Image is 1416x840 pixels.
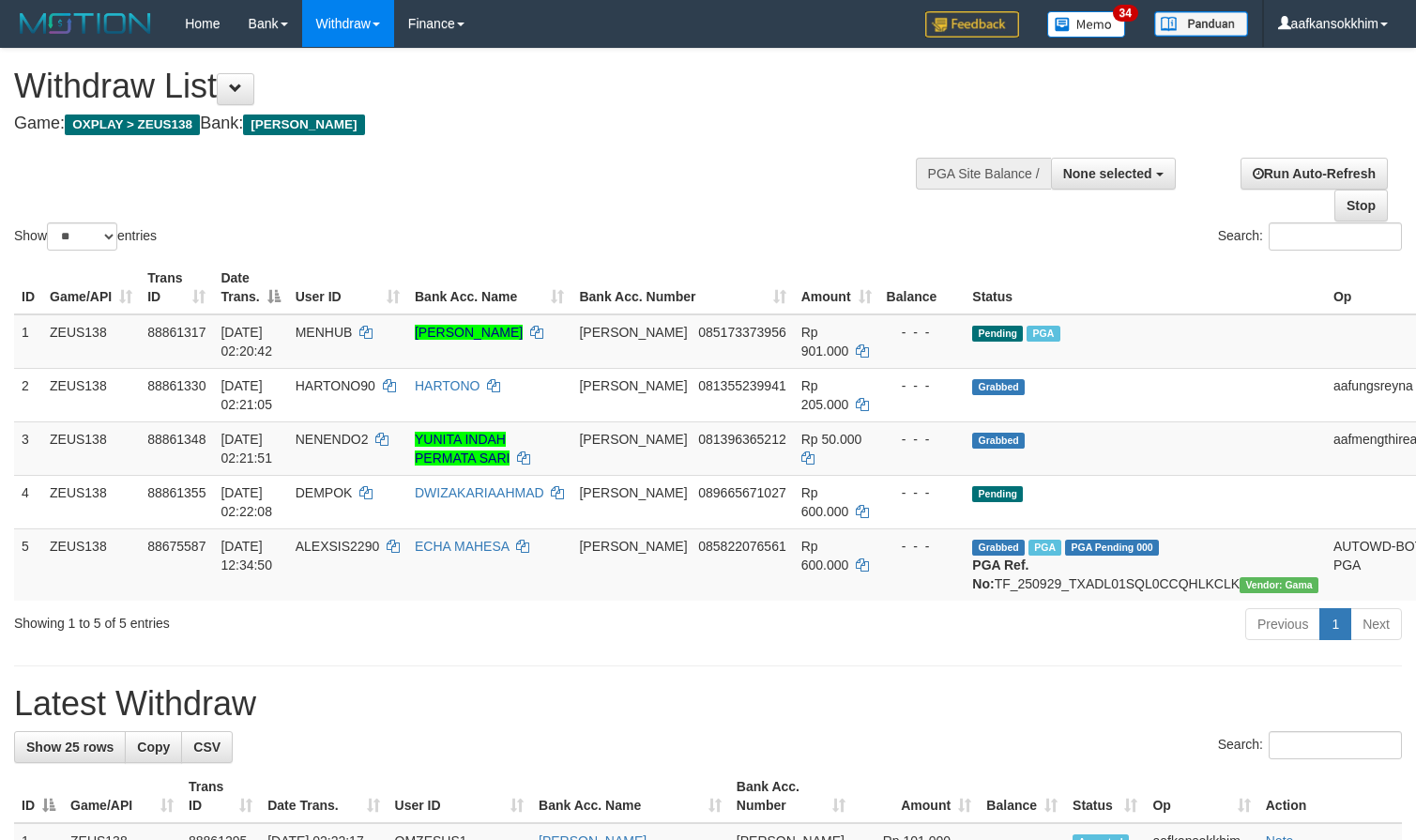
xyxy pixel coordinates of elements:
span: Rp 901.000 [801,325,849,359]
td: ZEUS138 [42,421,140,475]
span: Copy 085173373956 to clipboard [698,325,785,340]
h4: Game: Bank: [14,115,925,133]
a: HARTONO [415,378,480,393]
span: CSV [193,740,221,755]
span: [DATE] 02:21:05 [221,378,272,412]
th: Status: activate to sort column ascending [1065,770,1145,823]
th: Game/API: activate to sort column ascending [63,770,181,823]
span: Pending [972,486,1023,502]
div: - - - [887,323,958,342]
span: DEMPOK [296,485,353,500]
th: Bank Acc. Name: activate to sort column ascending [407,261,571,314]
span: Copy 089665671027 to clipboard [698,485,785,500]
td: 3 [14,421,42,475]
span: [PERSON_NAME] [579,378,687,393]
span: Copy 081355239941 to clipboard [698,378,785,393]
a: ECHA MAHESA [415,539,509,554]
td: ZEUS138 [42,528,140,601]
th: ID [14,261,42,314]
a: DWIZAKARIAAHMAD [415,485,544,500]
img: MOTION_logo.png [14,9,157,38]
span: [PERSON_NAME] [243,115,364,135]
b: PGA Ref. No: [972,557,1028,591]
button: None selected [1051,158,1176,190]
span: Rp 600.000 [801,485,849,519]
a: Run Auto-Refresh [1241,158,1388,190]
th: ID: activate to sort column descending [14,770,63,823]
th: Bank Acc. Name: activate to sort column ascending [531,770,729,823]
th: Op: activate to sort column ascending [1145,770,1257,823]
th: Bank Acc. Number: activate to sort column ascending [571,261,793,314]
span: [DATE] 12:34:50 [221,539,272,573]
th: Amount: activate to sort column ascending [853,770,979,823]
span: HARTONO90 [296,378,375,393]
span: Copy 081396365212 to clipboard [698,432,785,447]
td: ZEUS138 [42,368,140,421]
span: [DATE] 02:21:51 [221,432,272,466]
span: Vendor URL: https://trx31.1velocity.biz [1240,577,1318,593]
td: 4 [14,475,42,528]
span: Rp 600.000 [801,539,849,573]
th: Status [965,261,1326,314]
th: Amount: activate to sort column ascending [794,261,879,314]
span: MENHUB [296,325,353,340]
span: 88861330 [147,378,206,393]
td: ZEUS138 [42,475,140,528]
img: panduan.png [1154,11,1248,37]
div: - - - [887,430,958,449]
span: Show 25 rows [26,740,114,755]
th: Bank Acc. Number: activate to sort column ascending [729,770,853,823]
span: [PERSON_NAME] [579,485,687,500]
a: Copy [125,731,182,763]
th: Trans ID: activate to sort column ascending [181,770,260,823]
div: - - - [887,483,958,502]
th: Game/API: activate to sort column ascending [42,261,140,314]
span: Copy 085822076561 to clipboard [698,539,785,554]
span: None selected [1063,166,1152,181]
select: Showentries [47,222,117,251]
input: Search: [1269,222,1402,251]
span: Marked by aafkaynarin [1027,326,1059,342]
a: Next [1350,608,1402,640]
span: 88861348 [147,432,206,447]
span: [DATE] 02:20:42 [221,325,272,359]
input: Search: [1269,731,1402,759]
img: Feedback.jpg [925,11,1019,38]
th: Trans ID: activate to sort column ascending [140,261,213,314]
span: Rp 205.000 [801,378,849,412]
th: Date Trans.: activate to sort column ascending [260,770,387,823]
span: Pending [972,326,1023,342]
td: ZEUS138 [42,314,140,369]
div: - - - [887,376,958,395]
div: Showing 1 to 5 of 5 entries [14,606,576,633]
h1: Latest Withdraw [14,685,1402,723]
span: 88675587 [147,539,206,554]
a: 1 [1319,608,1351,640]
span: Copy [137,740,170,755]
a: Show 25 rows [14,731,126,763]
span: Grabbed [972,433,1025,449]
span: Marked by aafpengsreynich [1028,540,1061,556]
span: 34 [1113,5,1138,22]
td: 2 [14,368,42,421]
th: Date Trans.: activate to sort column descending [213,261,287,314]
a: CSV [181,731,233,763]
span: [PERSON_NAME] [579,432,687,447]
th: Balance [879,261,966,314]
div: - - - [887,537,958,556]
th: User ID: activate to sort column ascending [288,261,407,314]
span: 88861355 [147,485,206,500]
label: Search: [1218,731,1402,759]
span: Grabbed [972,379,1025,395]
h1: Withdraw List [14,68,925,105]
span: [DATE] 02:22:08 [221,485,272,519]
span: ALEXSIS2290 [296,539,380,554]
span: NENENDO2 [296,432,369,447]
span: OXPLAY > ZEUS138 [65,115,200,135]
a: YUNITA INDAH PERMATA SARI [415,432,510,466]
span: PGA Pending [1065,540,1159,556]
span: [PERSON_NAME] [579,539,687,554]
th: User ID: activate to sort column ascending [388,770,531,823]
td: 5 [14,528,42,601]
th: Action [1258,770,1402,823]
